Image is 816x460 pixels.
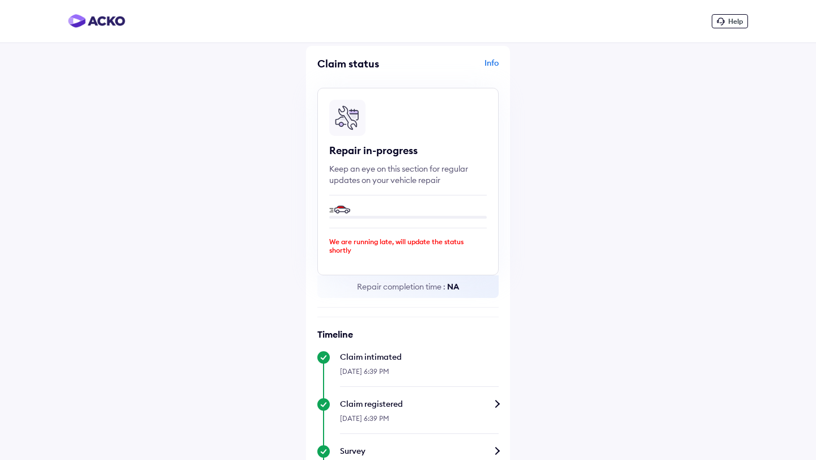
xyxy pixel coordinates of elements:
[317,329,499,340] h6: Timeline
[447,282,459,292] span: NA
[68,14,125,28] img: horizontal-gradient.png
[340,398,499,410] div: Claim registered
[340,410,499,434] div: [DATE] 6:39 PM
[340,351,499,363] div: Claim intimated
[411,57,499,79] div: Info
[317,275,499,298] div: Repair completion time :
[317,57,405,70] div: Claim status
[340,445,499,457] div: Survey
[728,17,743,25] span: Help
[329,144,487,157] div: Repair in-progress
[329,163,487,186] div: Keep an eye on this section for regular updates on your vehicle repair
[329,237,487,254] p: We are running late, will update the status shortly
[340,363,499,387] div: [DATE] 6:39 PM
